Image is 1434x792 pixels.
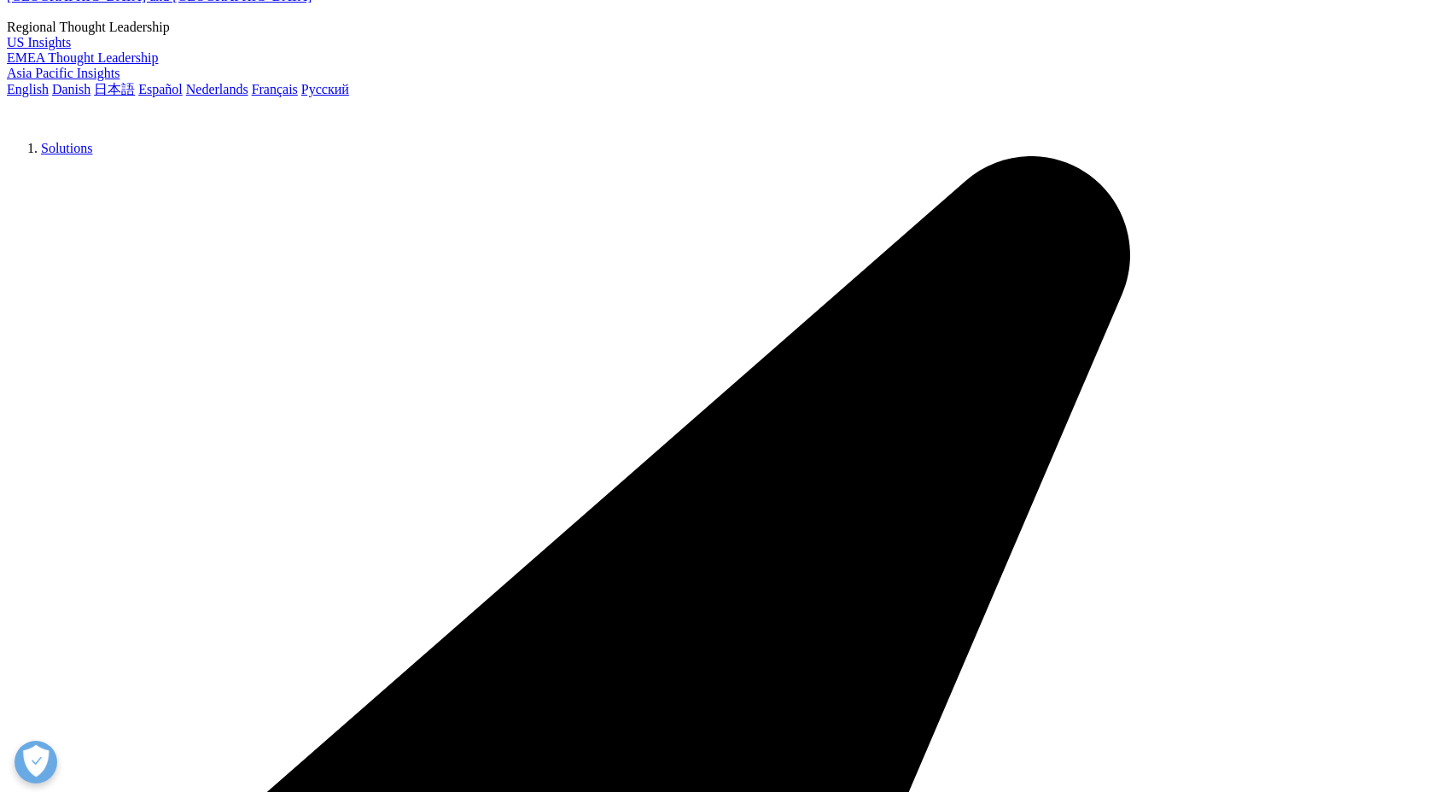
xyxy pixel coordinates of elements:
a: Français [252,82,298,96]
a: Nederlands [186,82,248,96]
a: English [7,82,49,96]
a: EMEA Thought Leadership [7,50,158,65]
a: Русский [301,82,349,96]
a: Danish [52,82,90,96]
img: IQVIA Healthcare Information Technology and Pharma Clinical Research Company [7,99,143,124]
a: 日本語 [94,82,135,96]
a: Solutions [41,141,92,155]
a: US Insights [7,35,71,49]
button: Open Preferences [15,741,57,783]
div: Regional Thought Leadership [7,20,1427,35]
a: Asia Pacific Insights [7,66,119,80]
a: Español [138,82,183,96]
